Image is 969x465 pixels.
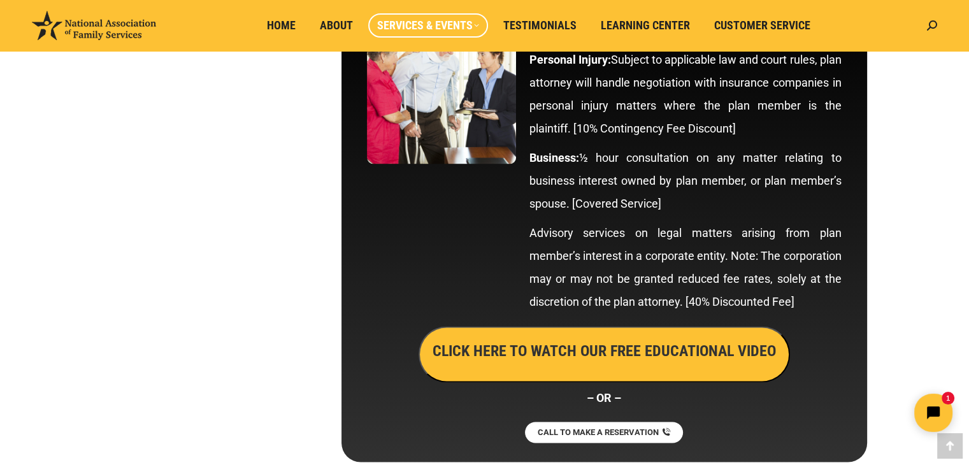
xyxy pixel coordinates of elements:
[419,345,790,359] a: CLICK HERE TO WATCH OUR FREE EDUCATIONAL VIDEO
[529,151,578,164] strong: Business:
[320,18,353,32] span: About
[503,18,577,32] span: Testimonials
[494,13,585,38] a: Testimonials
[538,428,659,436] span: CALL TO MAKE A RESERVATION
[592,13,699,38] a: Learning Center
[377,18,479,32] span: Services & Events
[525,422,683,443] a: CALL TO MAKE A RESERVATION
[367,14,517,164] img: Personal Injury & Business
[529,48,841,140] p: Subject to applicable law and court rules, plan attorney will handle negotiation with insurance c...
[601,18,690,32] span: Learning Center
[587,391,621,404] strong: – OR –
[529,53,610,66] strong: Personal Injury:
[258,13,305,38] a: Home
[311,13,362,38] a: About
[705,13,819,38] a: Customer Service
[433,340,776,362] h3: CLICK HERE TO WATCH OUR FREE EDUCATIONAL VIDEO
[529,147,841,215] p: ½ hour consultation on any matter relating to business interest owned by plan member, or plan mem...
[419,326,790,382] button: CLICK HERE TO WATCH OUR FREE EDUCATIONAL VIDEO
[267,18,296,32] span: Home
[529,222,841,313] p: Advisory services on legal matters arising from plan member’s interest in a corporate entity. Not...
[32,11,156,40] img: National Association of Family Services
[714,18,810,32] span: Customer Service
[744,383,963,443] iframe: Tidio Chat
